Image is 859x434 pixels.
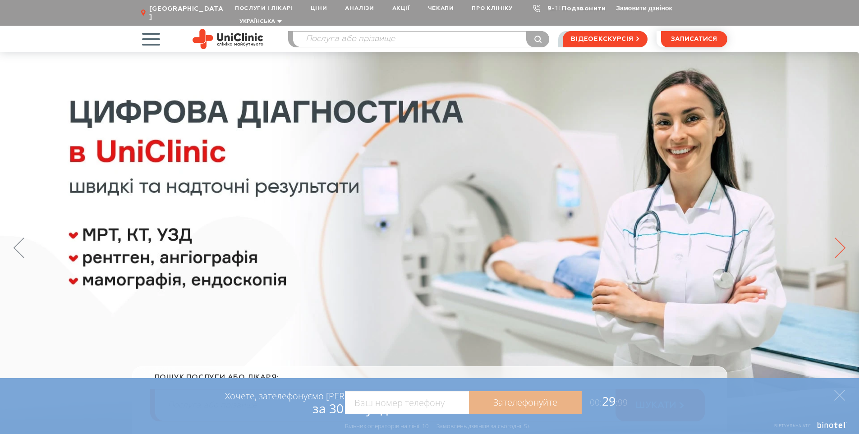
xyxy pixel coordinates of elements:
button: Замовити дзвінок [616,5,672,12]
span: :99 [616,397,628,408]
span: Віртуальна АТС [774,423,811,429]
img: Uniclinic [193,29,263,49]
a: відеоекскурсія [563,31,647,47]
div: Хочете, зателефонуємо [PERSON_NAME] [225,390,393,416]
input: Ваш номер телефону [345,391,469,414]
span: записатися [671,36,717,42]
span: відеоекскурсія [571,32,633,47]
div: пошук послуги або лікаря: [155,373,705,389]
button: записатися [661,31,727,47]
span: за 30 секунд? [312,400,393,417]
a: Подзвонити [562,5,606,12]
span: 00: [590,397,602,408]
span: Українська [239,19,275,24]
button: Українська [237,18,282,25]
div: Вільних операторів на лінії: 10 Замовлень дзвінків за сьогодні: 5+ [345,422,530,429]
span: [GEOGRAPHIC_DATA] [149,5,226,21]
a: 9-103 [547,5,567,12]
input: Послуга або прізвище [293,32,549,47]
span: 29 [582,393,628,409]
a: Зателефонуйте [469,391,582,414]
a: Віртуальна АТС [764,422,848,434]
